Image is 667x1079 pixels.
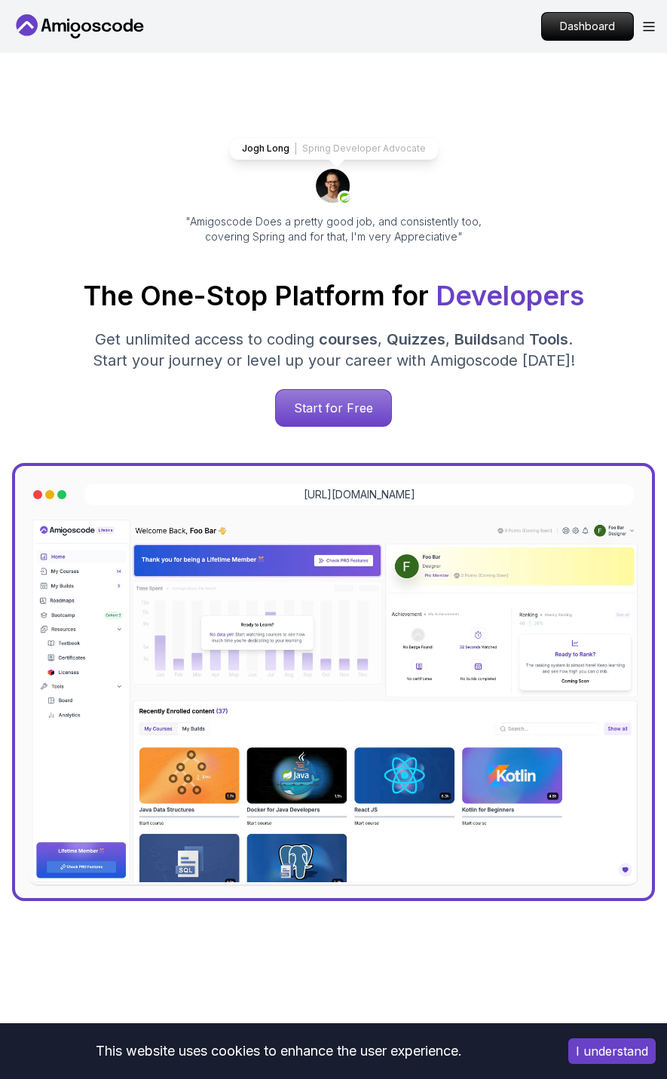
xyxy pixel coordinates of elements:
p: Jogh Long [242,143,289,155]
a: [URL][DOMAIN_NAME] [304,487,415,502]
button: Open Menu [643,22,655,32]
p: "Amigoscode Does a pretty good job, and consistently too, covering Spring and for that, I'm very ... [165,214,503,244]
a: Dashboard [541,12,634,41]
p: Spring Developer Advocate [302,143,426,155]
span: Tools [529,330,568,348]
span: Quizzes [387,330,445,348]
div: This website uses cookies to enhance the user experience. [11,1035,546,1068]
h1: The One-Stop Platform for [12,280,655,311]
button: Accept cookies [568,1038,656,1064]
span: Developers [436,279,584,312]
span: Builds [454,330,498,348]
p: Get unlimited access to coding , , and . Start your journey or level up your career with Amigosco... [81,329,587,371]
img: josh long [316,169,352,205]
a: Start for Free [275,389,392,427]
iframe: chat widget [574,985,667,1056]
img: dashboard [27,517,640,886]
p: Dashboard [542,13,633,40]
span: courses [319,330,378,348]
p: Start for Free [276,390,391,426]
